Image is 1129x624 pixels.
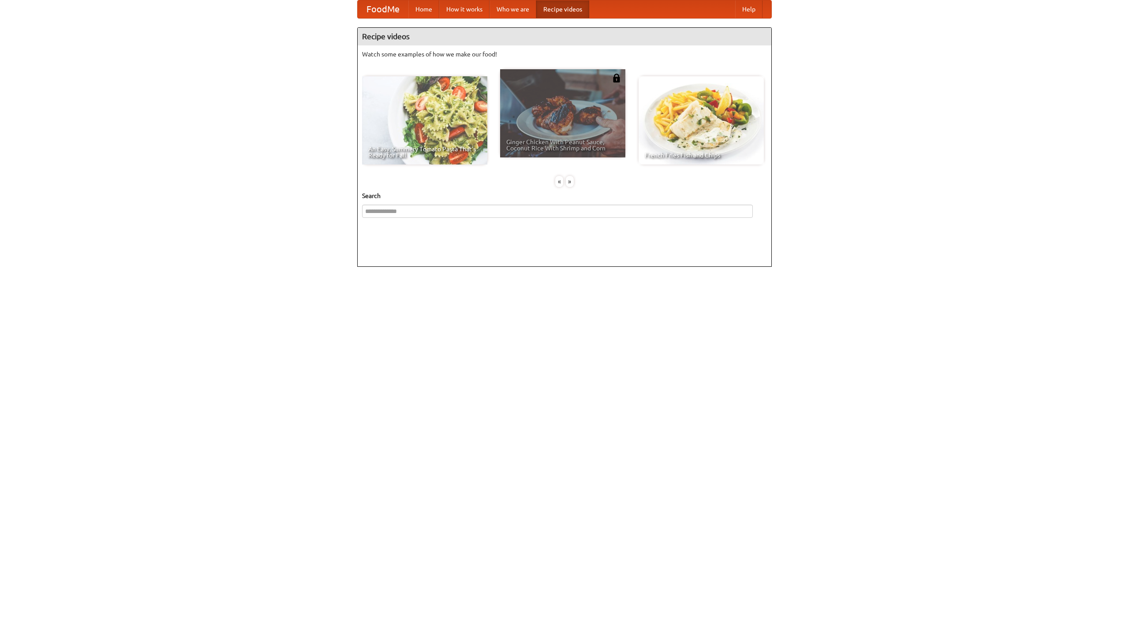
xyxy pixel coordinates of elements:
[362,191,767,200] h5: Search
[555,176,563,187] div: «
[358,0,408,18] a: FoodMe
[368,146,481,158] span: An Easy, Summery Tomato Pasta That's Ready for Fall
[358,28,771,45] h4: Recipe videos
[362,76,487,164] a: An Easy, Summery Tomato Pasta That's Ready for Fall
[536,0,589,18] a: Recipe videos
[645,152,758,158] span: French Fries Fish and Chips
[612,74,621,82] img: 483408.png
[439,0,490,18] a: How it works
[566,176,574,187] div: »
[639,76,764,164] a: French Fries Fish and Chips
[490,0,536,18] a: Who we are
[408,0,439,18] a: Home
[735,0,763,18] a: Help
[362,50,767,59] p: Watch some examples of how we make our food!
